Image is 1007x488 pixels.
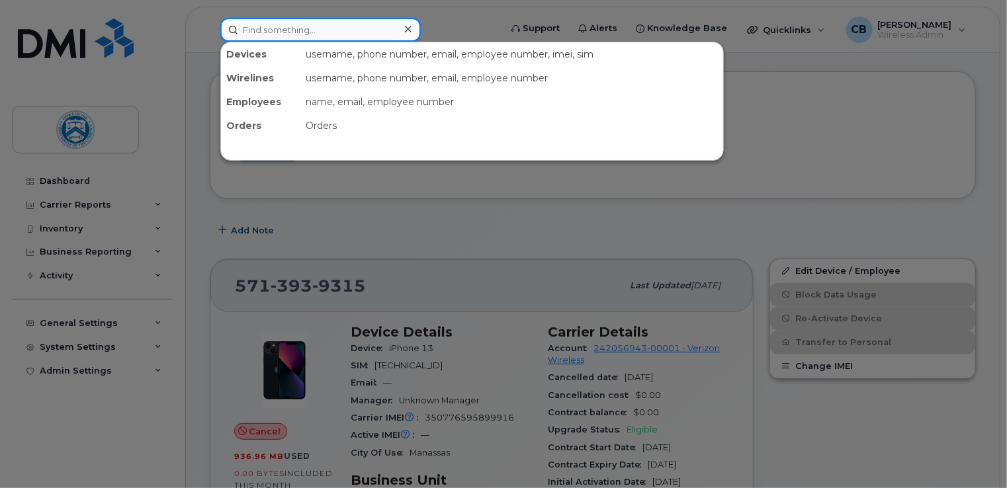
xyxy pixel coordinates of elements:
div: Wirelines [221,66,300,90]
div: Devices [221,42,300,66]
input: Find something... [220,18,421,42]
div: name, email, employee number [300,90,723,114]
div: Orders [300,114,723,138]
div: username, phone number, email, employee number [300,66,723,90]
div: username, phone number, email, employee number, imei, sim [300,42,723,66]
iframe: Messenger Launcher [949,430,997,478]
div: Employees [221,90,300,114]
div: Orders [221,114,300,138]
